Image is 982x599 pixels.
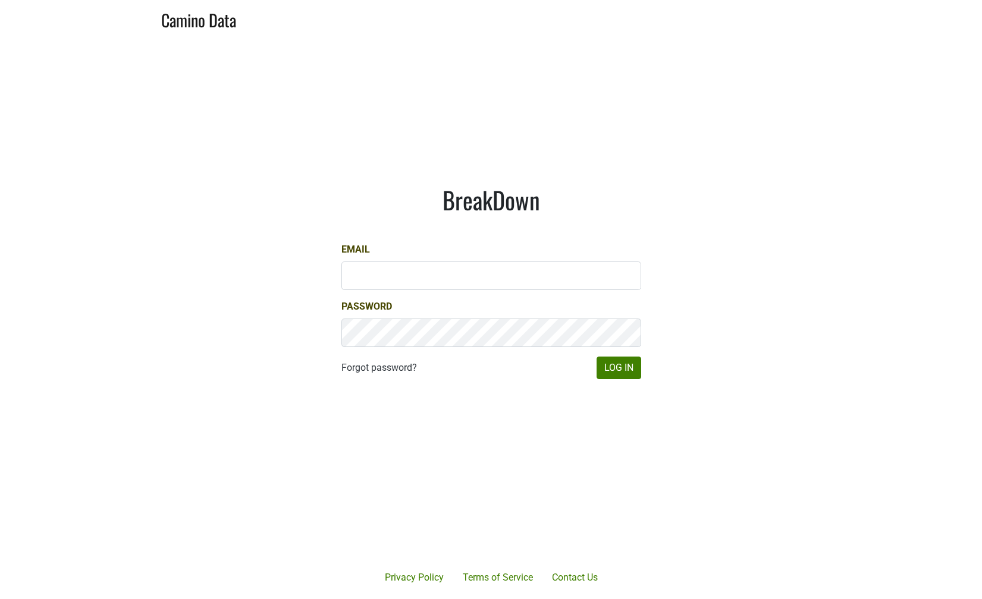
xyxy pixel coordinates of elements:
[375,566,453,589] a: Privacy Policy
[341,299,392,314] label: Password
[341,242,370,257] label: Email
[542,566,607,589] a: Contact Us
[453,566,542,589] a: Terms of Service
[341,361,417,375] a: Forgot password?
[597,357,641,379] button: Log In
[341,185,641,214] h1: BreakDown
[161,5,236,33] a: Camino Data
